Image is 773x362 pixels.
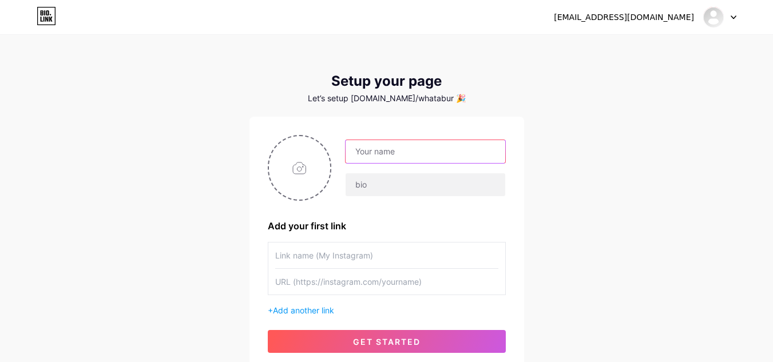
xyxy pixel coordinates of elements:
[249,94,524,103] div: Let’s setup [DOMAIN_NAME]/whatabur 🎉
[703,6,724,28] img: Whataburger Menu
[268,219,506,233] div: Add your first link
[275,242,498,268] input: Link name (My Instagram)
[353,337,421,347] span: get started
[273,305,334,315] span: Add another link
[268,304,506,316] div: +
[554,11,694,23] div: [EMAIL_ADDRESS][DOMAIN_NAME]
[346,140,505,163] input: Your name
[275,269,498,295] input: URL (https://instagram.com/yourname)
[249,73,524,89] div: Setup your page
[346,173,505,196] input: bio
[268,330,506,353] button: get started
